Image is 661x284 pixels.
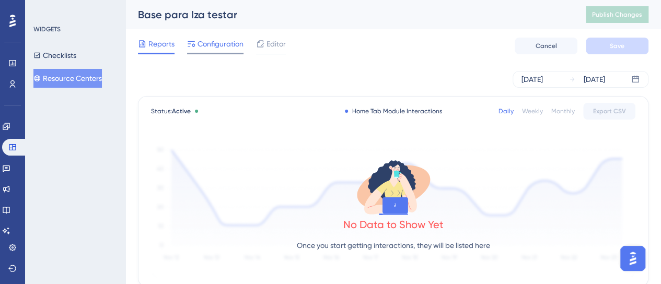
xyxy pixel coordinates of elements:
[172,108,191,115] span: Active
[593,107,626,115] span: Export CSV
[198,38,243,50] span: Configuration
[536,42,557,50] span: Cancel
[521,73,543,86] div: [DATE]
[297,239,490,252] p: Once you start getting interactions, they will be listed here
[617,243,648,274] iframe: UserGuiding AI Assistant Launcher
[583,103,635,120] button: Export CSV
[33,46,76,65] button: Checklists
[33,25,61,33] div: WIDGETS
[586,38,648,54] button: Save
[592,10,642,19] span: Publish Changes
[151,107,191,115] span: Status:
[515,38,577,54] button: Cancel
[586,6,648,23] button: Publish Changes
[551,107,575,115] div: Monthly
[33,69,102,88] button: Resource Centers
[148,38,175,50] span: Reports
[138,7,560,22] div: Base para Iza testar
[584,73,605,86] div: [DATE]
[345,107,442,115] div: Home Tab Module Interactions
[343,217,444,232] div: No Data to Show Yet
[498,107,514,115] div: Daily
[610,42,624,50] span: Save
[266,38,286,50] span: Editor
[522,107,543,115] div: Weekly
